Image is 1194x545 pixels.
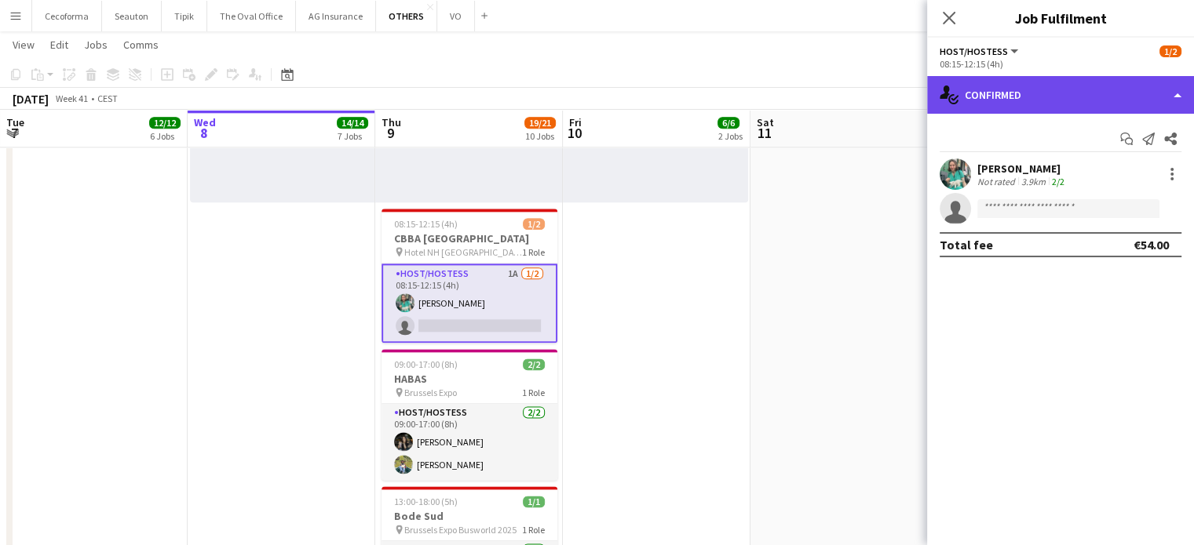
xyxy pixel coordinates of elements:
[718,130,743,142] div: 2 Jobs
[192,124,216,142] span: 8
[4,124,24,142] span: 7
[927,8,1194,28] h3: Job Fulfilment
[6,115,24,129] span: Tue
[13,38,35,52] span: View
[296,1,376,31] button: AG Insurance
[123,38,159,52] span: Comms
[117,35,165,55] a: Comms
[404,387,457,398] span: Brussels Expo
[337,117,368,129] span: 14/14
[97,93,118,104] div: CEST
[522,387,545,398] span: 1 Role
[525,130,555,142] div: 10 Jobs
[78,35,114,55] a: Jobs
[376,1,437,31] button: OTHERS
[44,35,75,55] a: Edit
[404,524,517,536] span: Brussels Expo Busworld 2025
[382,509,557,523] h3: Bode Sud
[394,218,458,230] span: 08:15-12:15 (4h)
[207,1,296,31] button: The Oval Office
[382,372,557,386] h3: HABAS
[977,176,1018,187] div: Not rated
[940,237,993,253] div: Total fee
[382,349,557,480] app-job-card: 09:00-17:00 (8h)2/2HABAS Brussels Expo1 RoleHost/Hostess2/209:00-17:00 (8h)[PERSON_NAME][PERSON_N...
[977,162,1068,176] div: [PERSON_NAME]
[162,1,207,31] button: Tipik
[523,358,545,370] span: 2/2
[150,130,180,142] div: 6 Jobs
[379,124,401,142] span: 9
[437,1,475,31] button: VO
[394,496,458,507] span: 13:00-18:00 (5h)
[523,496,545,507] span: 1/1
[382,263,557,343] app-card-role: Host/Hostess1A1/208:15-12:15 (4h)[PERSON_NAME]
[717,117,739,129] span: 6/6
[382,115,401,129] span: Thu
[382,231,557,245] h3: CBBA [GEOGRAPHIC_DATA]
[524,117,556,129] span: 19/21
[940,45,1021,57] button: Host/Hostess
[940,58,1181,70] div: 08:15-12:15 (4h)
[32,1,102,31] button: Cecoforma
[567,124,582,142] span: 10
[394,358,458,370] span: 09:00-17:00 (8h)
[404,246,522,258] span: Hotel NH [GEOGRAPHIC_DATA] Berlaymont
[927,76,1194,114] div: Confirmed
[149,117,181,129] span: 12/12
[52,93,91,104] span: Week 41
[940,45,1008,57] span: Host/Hostess
[194,115,216,129] span: Wed
[522,524,545,536] span: 1 Role
[50,38,68,52] span: Edit
[522,246,545,258] span: 1 Role
[1134,237,1169,253] div: €54.00
[757,115,774,129] span: Sat
[523,218,545,230] span: 1/2
[6,35,41,55] a: View
[1052,176,1064,187] app-skills-label: 2/2
[382,404,557,480] app-card-role: Host/Hostess2/209:00-17:00 (8h)[PERSON_NAME][PERSON_NAME]
[382,209,557,343] app-job-card: 08:15-12:15 (4h)1/2CBBA [GEOGRAPHIC_DATA] Hotel NH [GEOGRAPHIC_DATA] Berlaymont1 RoleHost/Hostess...
[338,130,367,142] div: 7 Jobs
[84,38,108,52] span: Jobs
[1018,176,1049,187] div: 3.9km
[13,91,49,107] div: [DATE]
[102,1,162,31] button: Seauton
[1159,45,1181,57] span: 1/2
[754,124,774,142] span: 11
[569,115,582,129] span: Fri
